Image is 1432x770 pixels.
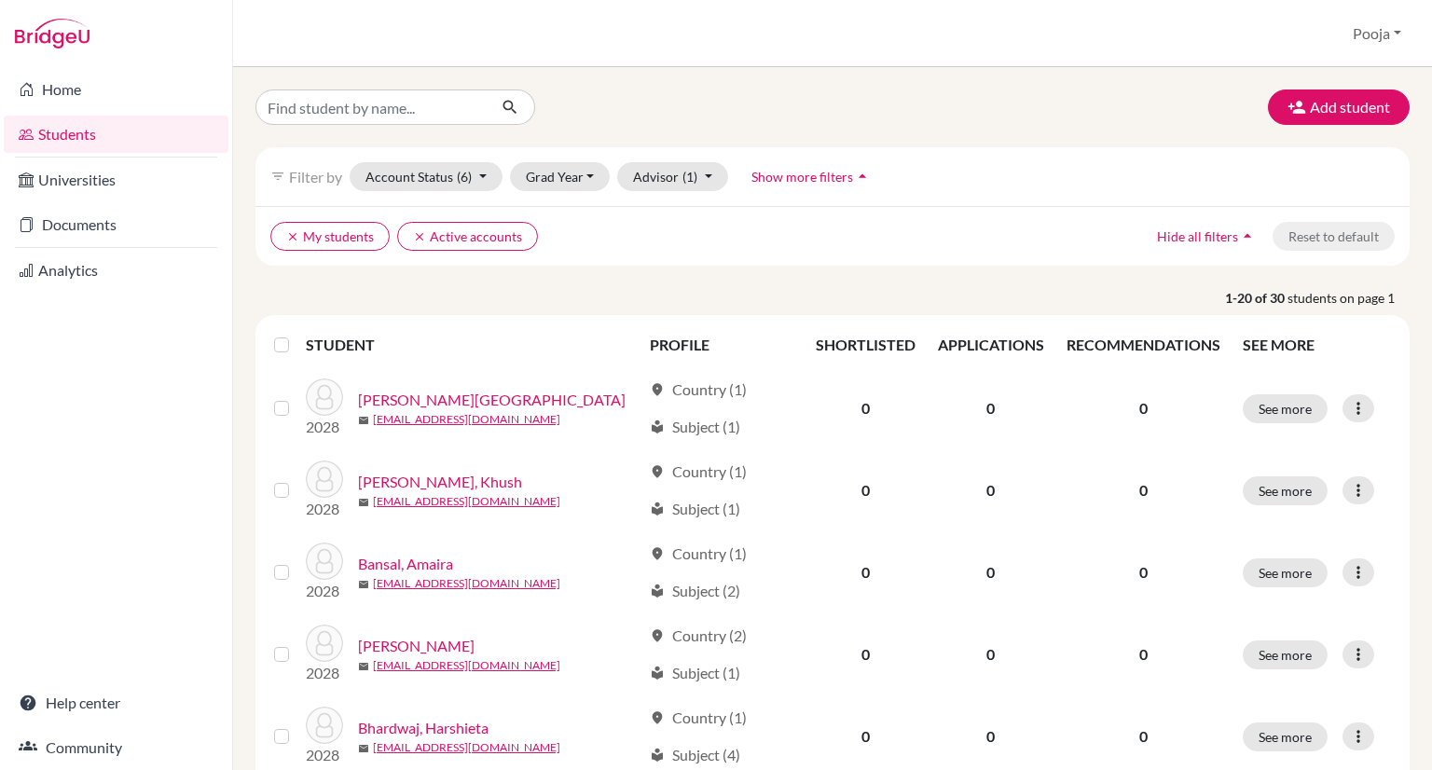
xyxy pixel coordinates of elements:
span: mail [358,661,369,672]
p: 0 [1067,397,1220,419]
span: local_library [650,502,665,516]
i: clear [286,230,299,243]
i: clear [413,230,426,243]
th: RECOMMENDATIONS [1055,323,1232,367]
span: location_on [650,710,665,725]
span: Hide all filters [1157,228,1238,244]
img: Bhardwaj, Harshieta [306,707,343,744]
td: 0 [805,613,927,695]
img: Badhan, Manvik [306,378,343,416]
p: 2028 [306,416,343,438]
div: Country (1) [650,461,747,483]
th: SEE MORE [1232,323,1402,367]
a: Analytics [4,252,228,289]
p: 0 [1067,643,1220,666]
button: Hide all filtersarrow_drop_up [1141,222,1273,251]
img: Baxi, Harpriya [306,625,343,662]
span: location_on [650,628,665,643]
span: local_library [650,748,665,763]
a: Community [4,729,228,766]
i: filter_list [270,169,285,184]
button: Account Status(6) [350,162,503,191]
button: Grad Year [510,162,611,191]
th: APPLICATIONS [927,323,1055,367]
button: Add student [1268,89,1410,125]
span: local_library [650,666,665,681]
span: (6) [457,169,472,185]
p: 2028 [306,744,343,766]
span: Filter by [289,168,342,186]
button: See more [1243,558,1328,587]
div: Country (1) [650,378,747,401]
input: Find student by name... [255,89,487,125]
span: mail [358,743,369,754]
a: [EMAIL_ADDRESS][DOMAIN_NAME] [373,493,560,510]
p: 2028 [306,580,343,602]
strong: 1-20 of 30 [1225,288,1287,308]
a: Students [4,116,228,153]
span: Show more filters [751,169,853,185]
button: Show more filtersarrow_drop_up [736,162,888,191]
button: clearActive accounts [397,222,538,251]
td: 0 [805,449,927,531]
a: [EMAIL_ADDRESS][DOMAIN_NAME] [373,657,560,674]
a: [EMAIL_ADDRESS][DOMAIN_NAME] [373,575,560,592]
th: STUDENT [306,323,639,367]
button: Pooja [1344,16,1410,51]
span: (1) [682,169,697,185]
span: location_on [650,546,665,561]
a: Help center [4,684,228,722]
button: Advisor(1) [617,162,728,191]
span: local_library [650,584,665,598]
a: [PERSON_NAME], Khush [358,471,522,493]
div: Subject (4) [650,744,740,766]
button: See more [1243,640,1328,669]
span: local_library [650,419,665,434]
td: 0 [805,531,927,613]
button: See more [1243,476,1328,505]
p: 2028 [306,498,343,520]
span: mail [358,497,369,508]
img: Balasaria, Khush [306,461,343,498]
span: mail [358,579,369,590]
i: arrow_drop_up [853,167,872,186]
th: SHORTLISTED [805,323,927,367]
a: Documents [4,206,228,243]
th: PROFILE [639,323,805,367]
button: See more [1243,394,1328,423]
div: Subject (2) [650,580,740,602]
img: Bridge-U [15,19,89,48]
span: students on page 1 [1287,288,1410,308]
p: 0 [1067,479,1220,502]
div: Country (2) [650,625,747,647]
a: [PERSON_NAME][GEOGRAPHIC_DATA] [358,389,626,411]
img: Bansal, Amaira [306,543,343,580]
td: 0 [927,613,1055,695]
a: Bansal, Amaira [358,553,453,575]
span: mail [358,415,369,426]
a: Bhardwaj, Harshieta [358,717,489,739]
button: Reset to default [1273,222,1395,251]
span: location_on [650,464,665,479]
p: 0 [1067,725,1220,748]
p: 2028 [306,662,343,684]
td: 0 [927,449,1055,531]
a: Home [4,71,228,108]
a: [EMAIL_ADDRESS][DOMAIN_NAME] [373,411,560,428]
a: Universities [4,161,228,199]
button: clearMy students [270,222,390,251]
div: Subject (1) [650,662,740,684]
p: 0 [1067,561,1220,584]
td: 0 [805,367,927,449]
td: 0 [927,531,1055,613]
td: 0 [927,367,1055,449]
a: [EMAIL_ADDRESS][DOMAIN_NAME] [373,739,560,756]
a: [PERSON_NAME] [358,635,475,657]
div: Subject (1) [650,498,740,520]
button: See more [1243,722,1328,751]
i: arrow_drop_up [1238,227,1257,245]
div: Subject (1) [650,416,740,438]
span: location_on [650,382,665,397]
div: Country (1) [650,543,747,565]
div: Country (1) [650,707,747,729]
